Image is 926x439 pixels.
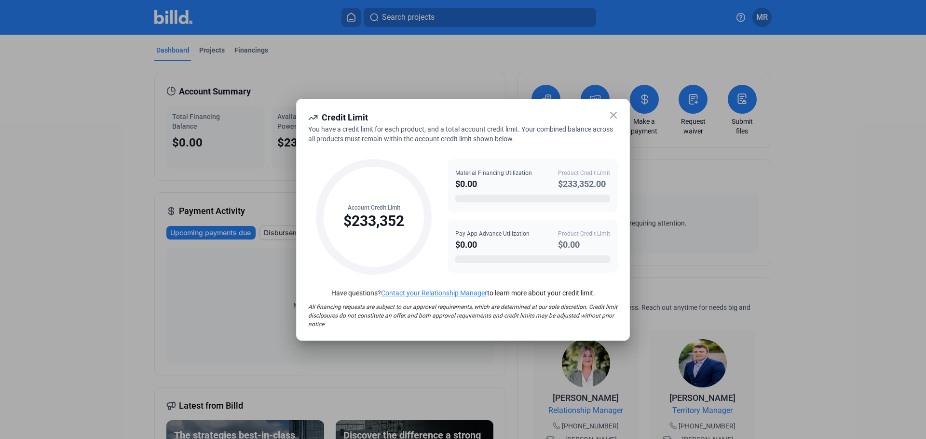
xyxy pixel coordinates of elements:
[455,229,530,238] div: Pay App Advance Utilization
[308,304,617,328] span: All financing requests are subject to our approval requirements, which are determined at our sole...
[455,177,532,191] div: $0.00
[381,289,487,297] a: Contact your Relationship Manager
[558,169,610,177] div: Product Credit Limit
[558,177,610,191] div: $233,352.00
[558,229,610,238] div: Product Credit Limit
[308,125,613,143] span: You have a credit limit for each product, and a total account credit limit. Your combined balance...
[455,238,530,252] div: $0.00
[455,169,532,177] div: Material Financing Utilization
[343,203,404,212] div: Account Credit Limit
[331,289,595,297] span: Have questions? to learn more about your credit limit.
[558,238,610,252] div: $0.00
[343,212,404,230] div: $233,352
[322,112,368,122] span: Credit Limit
